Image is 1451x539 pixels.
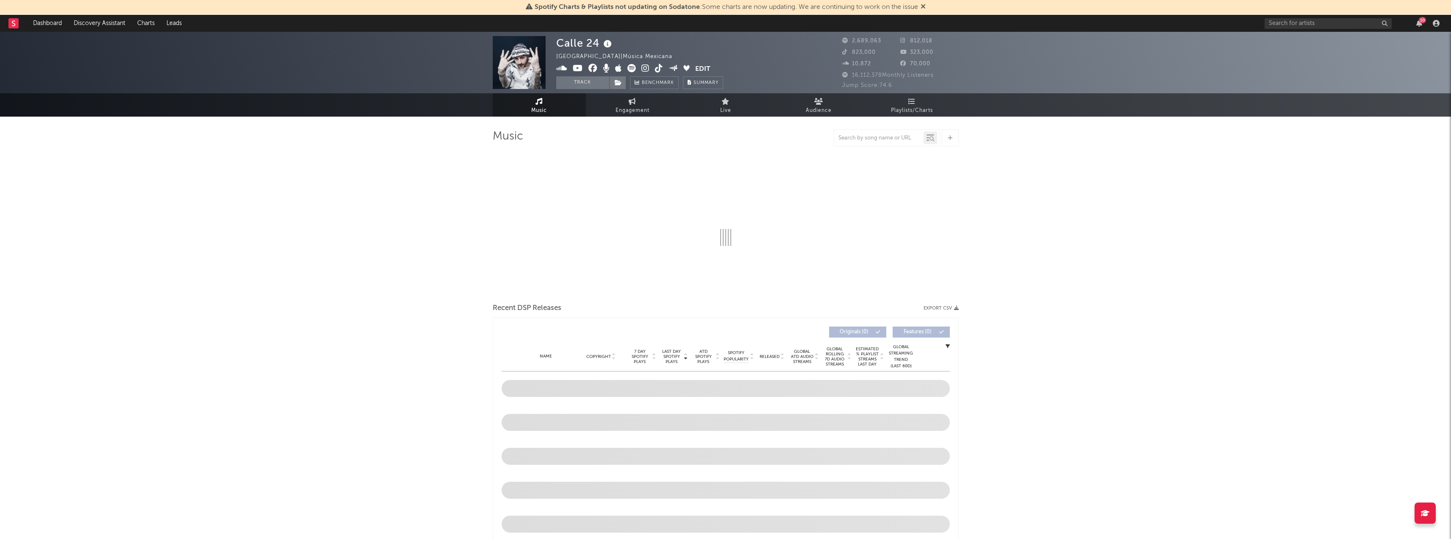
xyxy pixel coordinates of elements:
a: Leads [161,15,188,32]
span: Audience [806,106,832,116]
div: [GEOGRAPHIC_DATA] | Música Mexicana [556,52,682,62]
span: Estimated % Playlist Streams Last Day [856,346,879,367]
a: Live [679,93,772,117]
a: Charts [131,15,161,32]
button: Track [556,76,609,89]
span: Released [760,354,780,359]
input: Search by song name or URL [834,135,924,142]
span: 812,018 [900,38,932,44]
span: Playlists/Charts [891,106,933,116]
span: 7 Day Spotify Plays [629,349,651,364]
span: Global Rolling 7D Audio Streams [823,346,846,367]
span: Last Day Spotify Plays [660,349,683,364]
span: 16,112,378 Monthly Listeners [842,73,934,78]
span: Recent DSP Releases [493,303,561,313]
span: 2,689,063 [842,38,881,44]
div: 10 [1419,17,1426,23]
a: Discovery Assistant [68,15,131,32]
a: Playlists/Charts [866,93,959,117]
a: Audience [772,93,866,117]
span: Summary [694,81,719,85]
span: 10,872 [842,61,871,67]
span: Features ( 0 ) [898,330,937,335]
input: Search for artists [1265,18,1392,29]
span: Live [720,106,731,116]
div: Name [519,353,574,360]
span: : Some charts are now updating. We are continuing to work on the issue [535,4,918,11]
button: Originals(0) [829,327,886,338]
span: Music [531,106,547,116]
a: Engagement [586,93,679,117]
button: Summary [683,76,723,89]
button: Export CSV [924,306,959,311]
span: Copyright [586,354,611,359]
button: 10 [1416,20,1422,27]
div: Calle 24 [556,36,614,50]
a: Dashboard [27,15,68,32]
span: Originals ( 0 ) [835,330,874,335]
a: Music [493,93,586,117]
button: Features(0) [893,327,950,338]
span: Global ATD Audio Streams [791,349,814,364]
div: Global Streaming Trend (Last 60D) [888,344,914,369]
span: Jump Score: 74.6 [842,83,892,88]
span: Benchmark [642,78,674,88]
span: Engagement [616,106,649,116]
a: Benchmark [630,76,679,89]
span: 323,000 [900,50,933,55]
button: Edit [695,64,710,75]
span: 70,000 [900,61,930,67]
span: ATD Spotify Plays [692,349,715,364]
span: Spotify Popularity [724,350,749,363]
span: Dismiss [921,4,926,11]
span: 823,000 [842,50,876,55]
span: Spotify Charts & Playlists not updating on Sodatone [535,4,700,11]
